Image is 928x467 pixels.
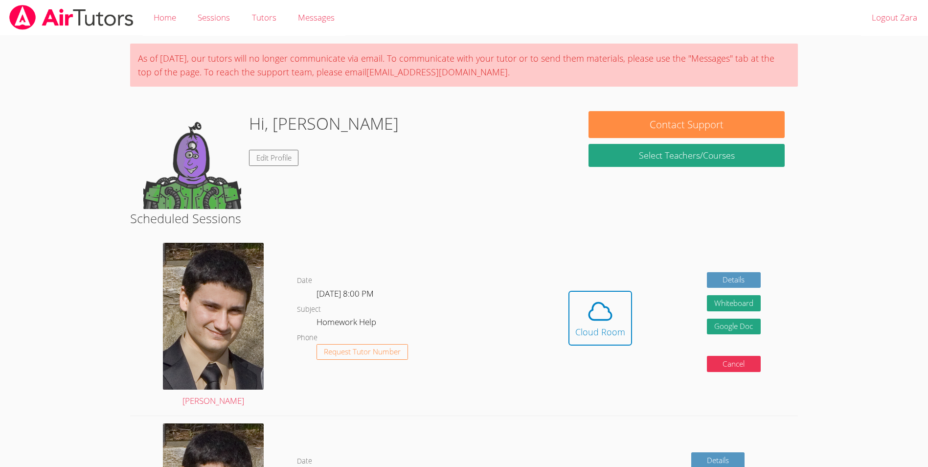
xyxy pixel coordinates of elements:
button: Cloud Room [568,291,632,346]
div: As of [DATE], our tutors will no longer communicate via email. To communicate with your tutor or ... [130,44,798,87]
button: Contact Support [588,111,785,138]
a: Select Teachers/Courses [588,144,785,167]
a: Details [707,272,761,288]
button: Cancel [707,356,761,372]
button: Whiteboard [707,295,761,311]
img: default.png [143,111,241,209]
dt: Subject [297,304,321,316]
dd: Homework Help [317,315,378,332]
dt: Phone [297,332,317,344]
dt: Date [297,275,312,287]
span: [DATE] 8:00 PM [317,288,374,299]
a: Google Doc [707,319,761,335]
div: Cloud Room [575,325,625,339]
a: [PERSON_NAME] [163,243,264,408]
a: Edit Profile [249,150,299,166]
h2: Scheduled Sessions [130,209,798,228]
button: Request Tutor Number [317,344,408,360]
span: Request Tutor Number [324,348,401,355]
span: Messages [298,12,335,23]
img: david.jpg [163,243,264,390]
img: airtutors_banner-c4298cdbf04f3fff15de1276eac7730deb9818008684d7c2e4769d2f7ddbe033.png [8,5,135,30]
h1: Hi, [PERSON_NAME] [249,111,399,136]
